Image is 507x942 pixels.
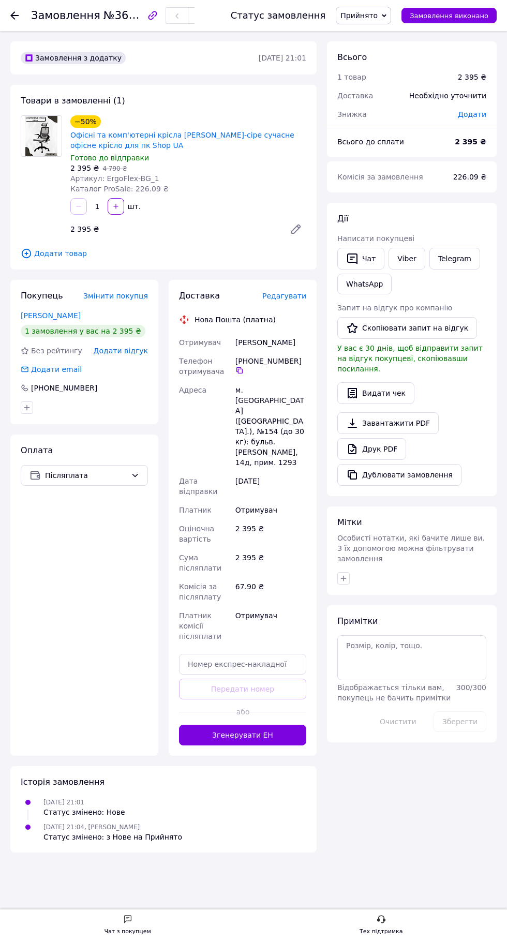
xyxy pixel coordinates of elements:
div: шт. [125,201,142,212]
b: 2 395 ₴ [455,138,486,146]
span: Дата відправки [179,477,217,496]
span: 300 / 300 [456,683,486,692]
span: Змінити покупця [83,292,148,300]
span: 1 товар [337,73,366,81]
div: Статус замовлення [231,10,326,21]
span: Замовлення виконано [410,12,488,20]
div: 2 395 ₴ [233,548,308,577]
div: Отримувач [233,501,308,519]
span: Запит на відгук про компанію [337,304,452,312]
div: −50% [70,115,101,128]
span: Знижка [337,110,367,118]
a: Редагувати [286,219,306,240]
span: Адреса [179,386,206,394]
span: Телефон отримувача [179,357,224,376]
span: 4 790 ₴ [102,165,127,172]
div: 1 замовлення у вас на 2 395 ₴ [21,325,145,337]
span: Історія замовлення [21,777,105,787]
span: Платник комісії післяплати [179,611,221,640]
button: Видати чек [337,382,414,404]
div: Замовлення з додатку [21,52,126,64]
span: Всього [337,52,367,62]
span: Мітки [337,517,362,527]
button: Чат [337,248,384,270]
span: Редагувати [262,292,306,300]
div: 2 395 ₴ [233,519,308,548]
div: Нова Пошта (платна) [192,315,278,325]
input: Номер експрес-накладної [179,654,306,675]
a: Telegram [429,248,480,270]
div: [PHONE_NUMBER] [235,356,306,375]
a: Viber [389,248,425,270]
div: Повернутися назад [10,10,19,21]
span: Особисті нотатки, які бачите лише ви. З їх допомогою можна фільтрувати замовлення [337,534,485,563]
span: Відображається тільки вам, покупець не бачить примітки [337,683,451,702]
span: 226.09 ₴ [453,173,486,181]
span: Платник [179,506,212,514]
span: Доставка [337,92,373,100]
span: або [236,707,249,717]
div: Додати email [30,364,83,375]
div: Додати email [20,364,83,375]
span: [DATE] 21:04, [PERSON_NAME] [43,824,140,831]
span: Отримувач [179,338,221,347]
time: [DATE] 21:01 [259,54,306,62]
a: Завантажити PDF [337,412,439,434]
div: 67.90 ₴ [233,577,308,606]
button: Скопіювати запит на відгук [337,317,477,339]
span: Оціночна вартість [179,525,214,543]
span: Доставка [179,291,220,301]
div: м. [GEOGRAPHIC_DATA] ([GEOGRAPHIC_DATA].), №154 (до 30 кг): бульв. [PERSON_NAME], 14д, прим. 1293 [233,381,308,472]
span: Комісія за післяплату [179,582,221,601]
span: Прийнято [340,11,378,20]
span: Післяплата [45,470,127,481]
span: Дії [337,214,348,223]
span: Додати відгук [94,347,148,355]
div: Статус змінено: з Нове на Прийнято [43,832,182,842]
span: Товари в замовленні (1) [21,96,125,106]
span: Додати товар [21,248,306,259]
img: Офісні та комп'ютерні крісла Diego чорно-сіре сучасне офісне крісло для пк Shop UA [25,116,57,156]
span: Додати [458,110,486,118]
span: Покупець [21,291,63,301]
a: Друк PDF [337,438,406,460]
button: Згенерувати ЕН [179,725,306,745]
span: Примітки [337,616,378,626]
span: Комісія за замовлення [337,173,423,181]
span: Артикул: ErgoFlex-BG_1 [70,174,159,183]
span: Замовлення [31,9,100,22]
span: Оплата [21,445,53,455]
a: Офісні та комп'ютерні крісла [PERSON_NAME]-сіре сучасне офісне крісло для пк Shop UA [70,131,294,149]
div: Статус змінено: Нове [43,807,125,817]
span: Каталог ProSale: 226.09 ₴ [70,185,169,193]
div: Необхідно уточнити [403,84,493,107]
div: Тех підтримка [360,926,403,937]
span: Сума післяплати [179,554,221,572]
button: Замовлення виконано [401,8,497,23]
span: У вас є 30 днів, щоб відправити запит на відгук покупцеві, скопіювавши посилання. [337,344,483,373]
div: [DATE] [233,472,308,501]
div: [PHONE_NUMBER] [30,383,98,393]
span: [DATE] 21:01 [43,799,84,806]
span: Готово до відправки [70,154,149,162]
div: Отримувач [233,606,308,646]
span: Без рейтингу [31,347,82,355]
span: 2 395 ₴ [70,164,99,172]
button: Дублювати замовлення [337,464,461,486]
div: 2 395 ₴ [66,222,281,236]
div: 2 395 ₴ [458,72,486,82]
a: [PERSON_NAME] [21,311,81,320]
span: Написати покупцеві [337,234,414,243]
span: №366367779 [103,9,177,22]
span: Всього до сплати [337,138,404,146]
div: Чат з покупцем [105,926,151,937]
a: WhatsApp [337,274,392,294]
div: [PERSON_NAME] [233,333,308,352]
